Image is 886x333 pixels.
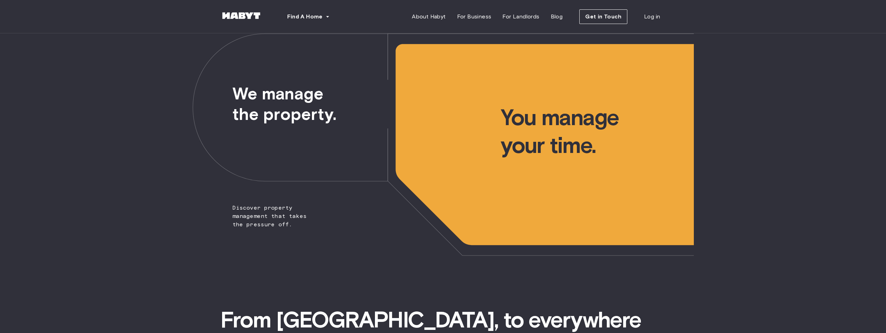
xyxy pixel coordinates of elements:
button: Get in Touch [579,9,627,24]
a: Blog [545,10,569,24]
button: Find A Home [282,10,335,24]
img: Habyt [220,12,262,19]
span: Find A Home [287,13,323,21]
span: Get in Touch [585,13,621,21]
span: You manage your time. [501,33,693,159]
img: we-make-moves-not-waiting-lists [193,33,694,256]
span: Log in [644,13,660,21]
a: For Business [452,10,497,24]
a: Log in [638,10,666,24]
span: About Habyt [412,13,446,21]
a: For Landlords [497,10,545,24]
span: Discover property management that takes the pressure off. [193,33,320,229]
a: About Habyt [406,10,451,24]
span: For Business [457,13,492,21]
span: For Landlords [502,13,539,21]
span: Blog [551,13,563,21]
